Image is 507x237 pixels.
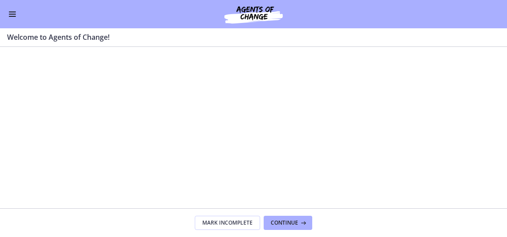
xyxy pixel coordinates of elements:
button: Enable menu [7,9,18,19]
button: Continue [264,216,312,230]
span: Continue [271,219,298,226]
h3: Welcome to Agents of Change! [7,32,489,42]
span: Mark Incomplete [202,219,253,226]
img: Agents of Change [201,4,306,25]
button: Mark Incomplete [195,216,260,230]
